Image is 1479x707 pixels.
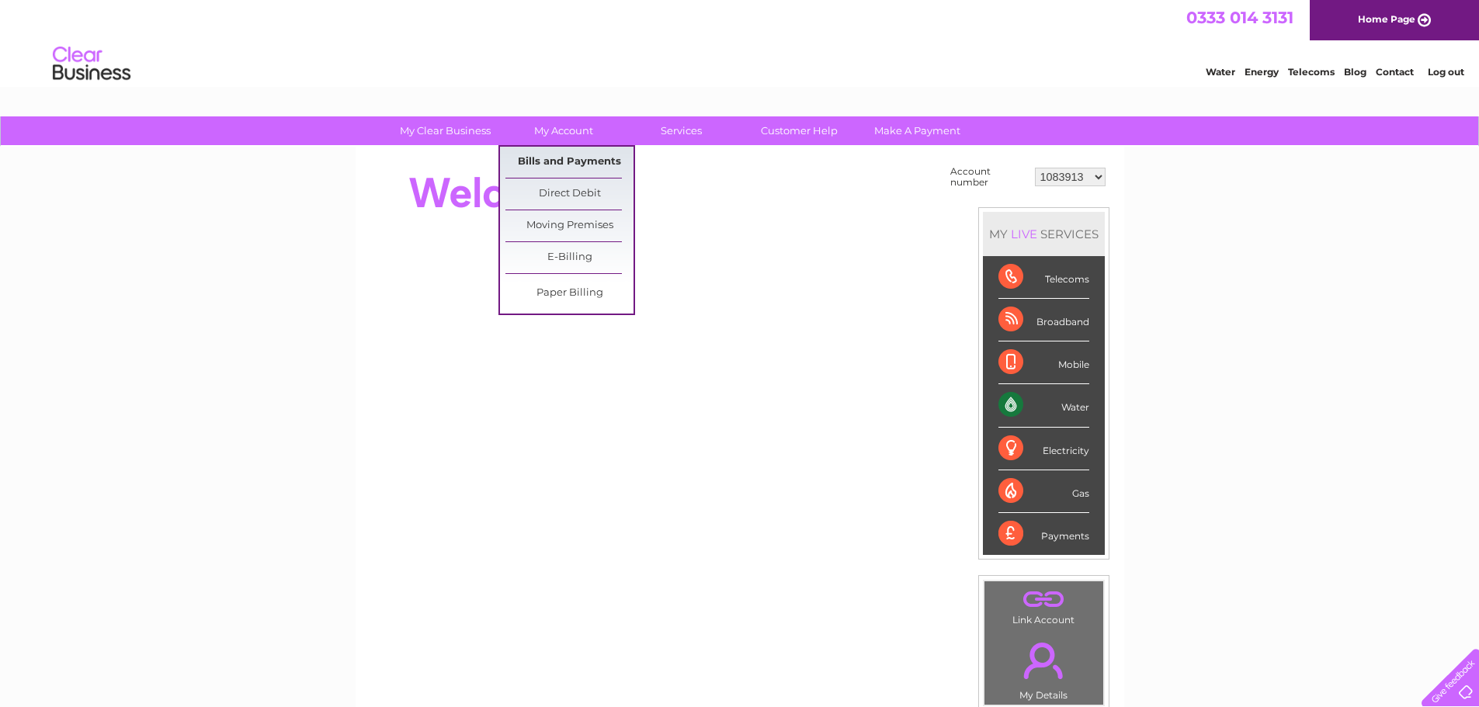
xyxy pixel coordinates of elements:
div: Gas [998,470,1089,513]
div: Payments [998,513,1089,555]
a: . [988,585,1099,612]
div: Water [998,384,1089,427]
a: My Account [499,116,627,145]
a: E-Billing [505,242,634,273]
a: Water [1206,66,1235,78]
a: Energy [1245,66,1279,78]
a: . [988,633,1099,688]
a: Bills and Payments [505,147,634,178]
div: LIVE [1008,227,1040,241]
a: Customer Help [735,116,863,145]
a: Moving Premises [505,210,634,241]
div: Telecoms [998,256,1089,299]
td: My Details [984,629,1104,705]
td: Link Account [984,581,1104,629]
div: Broadband [998,299,1089,341]
a: Log out [1428,66,1464,78]
img: logo.png [52,40,131,88]
a: Contact [1376,66,1414,78]
div: MY SERVICES [983,212,1105,256]
div: Electricity [998,428,1089,470]
a: Services [617,116,745,145]
a: Paper Billing [505,278,634,309]
td: Account number [946,162,1031,192]
a: 0333 014 3131 [1186,8,1293,27]
a: Direct Debit [505,178,634,210]
div: Clear Business is a trading name of Verastar Limited (registered in [GEOGRAPHIC_DATA] No. 3667643... [373,9,1107,75]
a: Make A Payment [853,116,981,145]
a: Telecoms [1288,66,1335,78]
a: My Clear Business [381,116,509,145]
a: Blog [1344,66,1366,78]
div: Mobile [998,341,1089,384]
